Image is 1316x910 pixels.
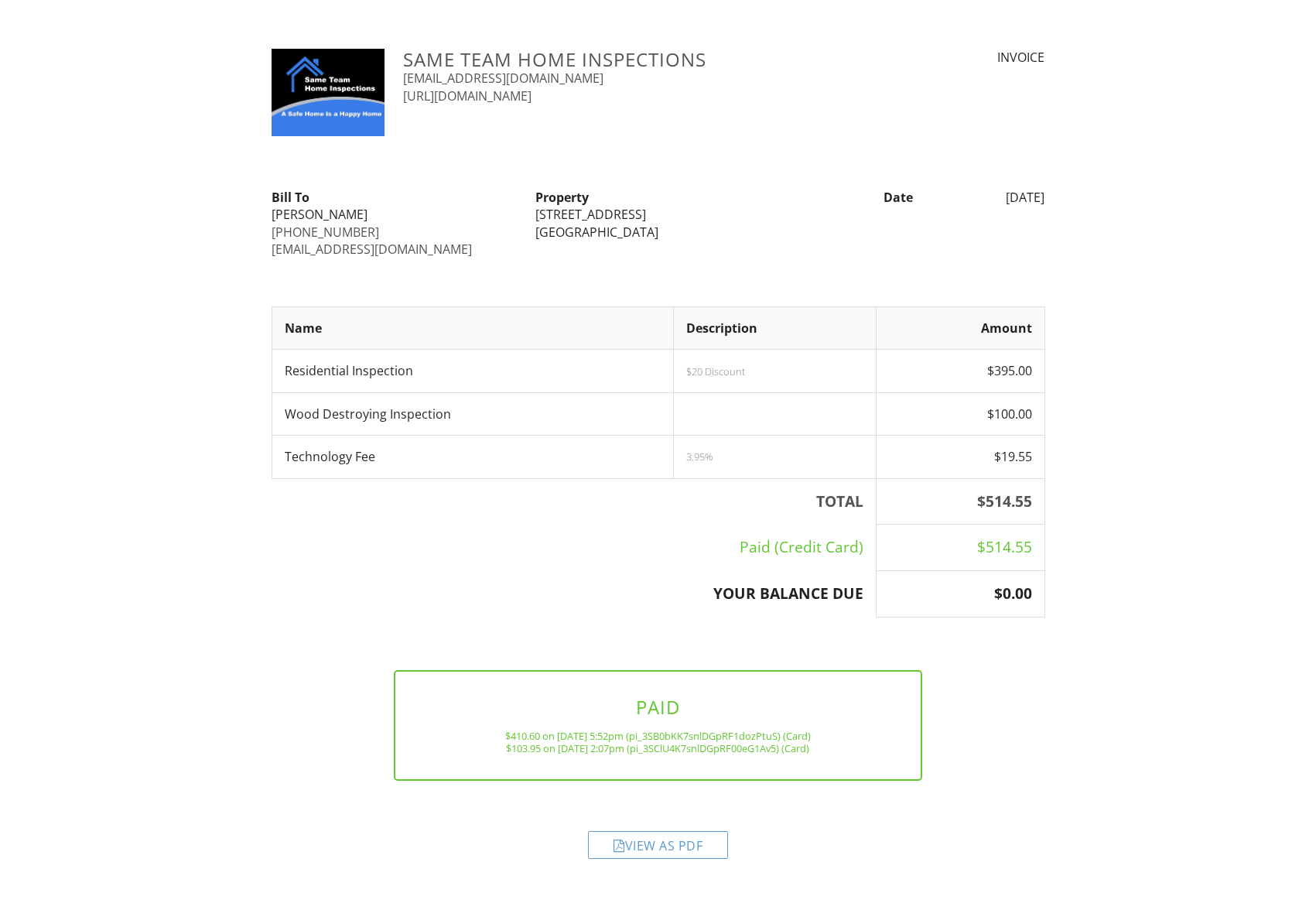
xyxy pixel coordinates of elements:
[272,478,876,525] th: TOTAL
[588,841,728,858] a: View as PDF
[420,696,896,717] h3: PAID
[285,405,451,422] span: Wood Destroying Inspection
[790,189,922,206] div: Date
[272,571,876,617] th: YOUR BALANCE DUE
[673,307,876,350] th: Description
[403,70,603,87] a: [EMAIL_ADDRESS][DOMAIN_NAME]
[588,831,728,859] div: View as PDF
[272,49,385,136] img: STHI_LOGO.jpg
[272,189,309,206] strong: Bill To
[272,436,673,478] td: Technology Fee
[272,241,472,258] a: [EMAIL_ADDRESS][DOMAIN_NAME]
[876,307,1044,350] th: Amount
[876,436,1044,478] td: $19.55
[876,525,1044,571] td: $514.55
[272,206,517,223] div: [PERSON_NAME]
[420,742,896,754] div: $103.95 on [DATE] 2:07pm (pi_3SClU4K7snlDGpRF00eG1Av5) (Card)
[876,478,1044,525] th: $514.55
[535,224,781,241] div: [GEOGRAPHIC_DATA]
[272,525,876,571] td: Paid (Credit Card)
[865,49,1044,66] div: INVOICE
[686,365,863,378] div: $20 Discount
[876,350,1044,392] td: $395.00
[876,392,1044,435] td: $100.00
[420,730,896,742] div: $410.60 on [DATE] 5:52pm (pi_3SB0bKK7snlDGpRF1dozPtuS) (Card)
[686,450,863,463] div: 3.95%
[285,362,413,379] span: Residential Inspection
[535,206,781,223] div: [STREET_ADDRESS]
[272,307,673,350] th: Name
[272,224,379,241] a: [PHONE_NUMBER]
[922,189,1055,206] div: [DATE]
[403,87,532,104] a: [URL][DOMAIN_NAME]
[876,571,1044,617] th: $0.00
[535,189,589,206] strong: Property
[403,49,846,70] h3: Same Team Home Inspections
